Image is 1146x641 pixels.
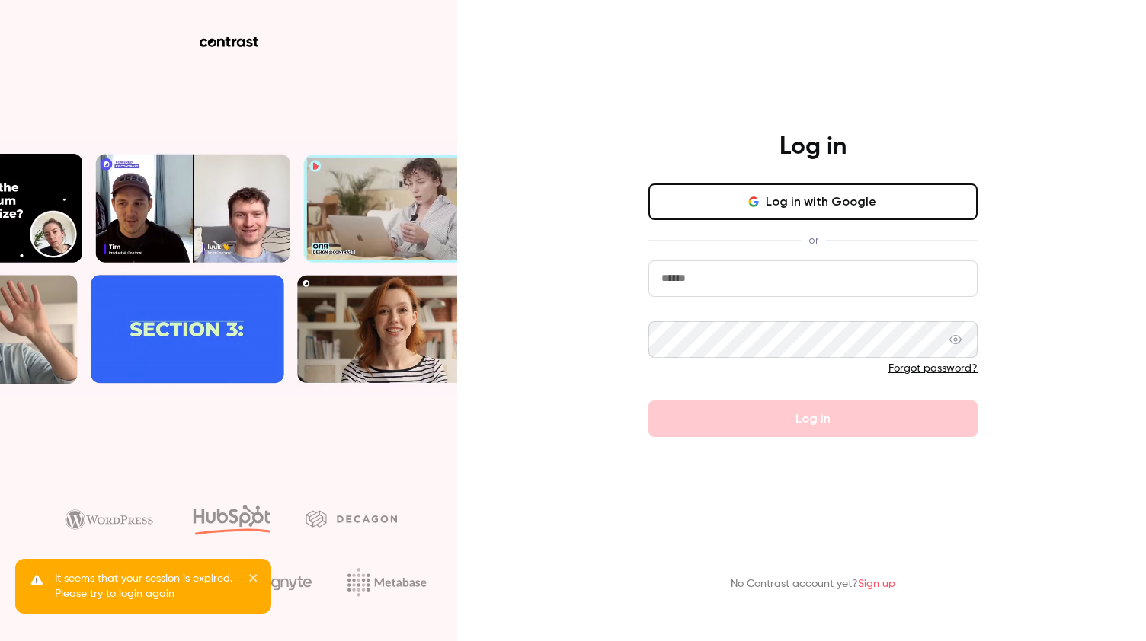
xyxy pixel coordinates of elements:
[648,183,978,220] button: Log in with Google
[858,579,895,589] a: Sign up
[888,363,978,374] a: Forgot password?
[306,510,397,527] img: decagon
[248,571,259,589] button: close
[779,132,847,162] h4: Log in
[731,576,895,592] p: No Contrast account yet?
[801,232,826,248] span: or
[55,571,238,601] p: It seems that your session is expired. Please try to login again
